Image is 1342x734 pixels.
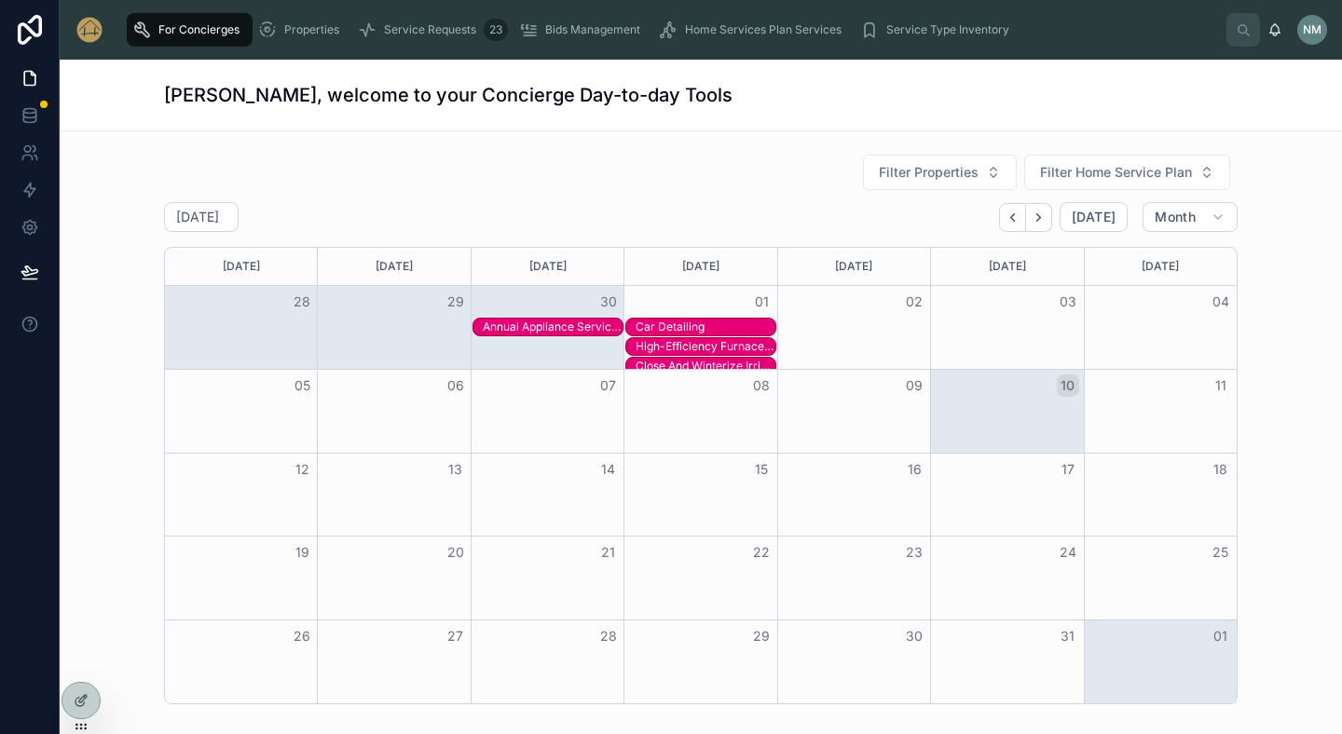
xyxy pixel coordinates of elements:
span: Month [1155,209,1196,225]
button: 04 [1210,291,1232,313]
div: Close And Winterize Irrigation [636,359,775,374]
div: Month View [164,247,1238,704]
div: Car Detailing [636,319,775,334]
button: 05 [291,374,313,397]
div: Close And Winterize Irrigation [636,358,775,374]
button: 12 [291,458,313,481]
div: [DATE] [321,248,467,285]
button: 21 [597,541,620,564]
button: 03 [1057,291,1079,313]
span: For Concierges [158,22,240,37]
button: 01 [750,291,773,313]
button: 14 [597,458,620,481]
h2: [DATE] [176,208,219,226]
a: Home Services Plan Services [653,13,855,47]
div: [DATE] [627,248,774,285]
button: 16 [903,458,925,481]
button: 02 [903,291,925,313]
button: 15 [750,458,773,481]
span: Home Services Plan Services [685,22,842,37]
button: 27 [445,625,467,647]
div: [DATE] [934,248,1080,285]
div: High-Efficiency Furnace Tune-Up/Inspection [636,339,775,354]
div: [DATE] [168,248,314,285]
button: 20 [445,541,467,564]
button: 09 [903,374,925,397]
button: 26 [291,625,313,647]
button: 17 [1057,458,1079,481]
button: 31 [1057,625,1079,647]
button: 19 [291,541,313,564]
button: 24 [1057,541,1079,564]
span: NM [1303,22,1321,37]
button: 22 [750,541,773,564]
div: scrollable content [119,9,1226,50]
span: Filter Properties [879,163,979,182]
button: Next [1026,203,1052,232]
button: 29 [445,291,467,313]
button: [DATE] [1060,202,1128,232]
span: Service Requests [384,22,476,37]
button: 30 [903,625,925,647]
button: 07 [597,374,620,397]
button: Select Button [863,155,1017,190]
h1: [PERSON_NAME], welcome to your Concierge Day-to-day Tools [164,82,733,108]
img: App logo [75,15,104,45]
button: 28 [597,625,620,647]
button: 13 [445,458,467,481]
button: Select Button [1024,155,1230,190]
div: Car Detailing [636,319,775,335]
button: 18 [1210,458,1232,481]
span: Filter Home Service Plan [1040,163,1192,182]
span: [DATE] [1072,209,1116,225]
button: 01 [1210,625,1232,647]
div: 23 [484,19,508,41]
button: Back [999,203,1026,232]
button: 30 [597,291,620,313]
div: [DATE] [1088,248,1234,285]
button: 08 [750,374,773,397]
button: 11 [1210,374,1232,397]
button: 10 [1057,374,1079,397]
div: High-Efficiency Furnace Tune-Up/Inspection [636,338,775,355]
div: [DATE] [781,248,927,285]
button: Month [1143,202,1238,232]
button: 06 [445,374,467,397]
button: 29 [750,625,773,647]
a: Service Type Inventory [855,13,1022,47]
button: 23 [903,541,925,564]
a: For Concierges [127,13,253,47]
span: Service Type Inventory [886,22,1009,37]
span: Properties [284,22,339,37]
a: Bids Management [514,13,653,47]
button: 28 [291,291,313,313]
div: Annual Appliance Servicing [483,319,623,335]
button: 25 [1210,541,1232,564]
span: Bids Management [545,22,640,37]
div: Annual Appliance Servicing [483,319,623,334]
a: Service Requests23 [352,13,514,47]
div: [DATE] [474,248,621,285]
a: Properties [253,13,352,47]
